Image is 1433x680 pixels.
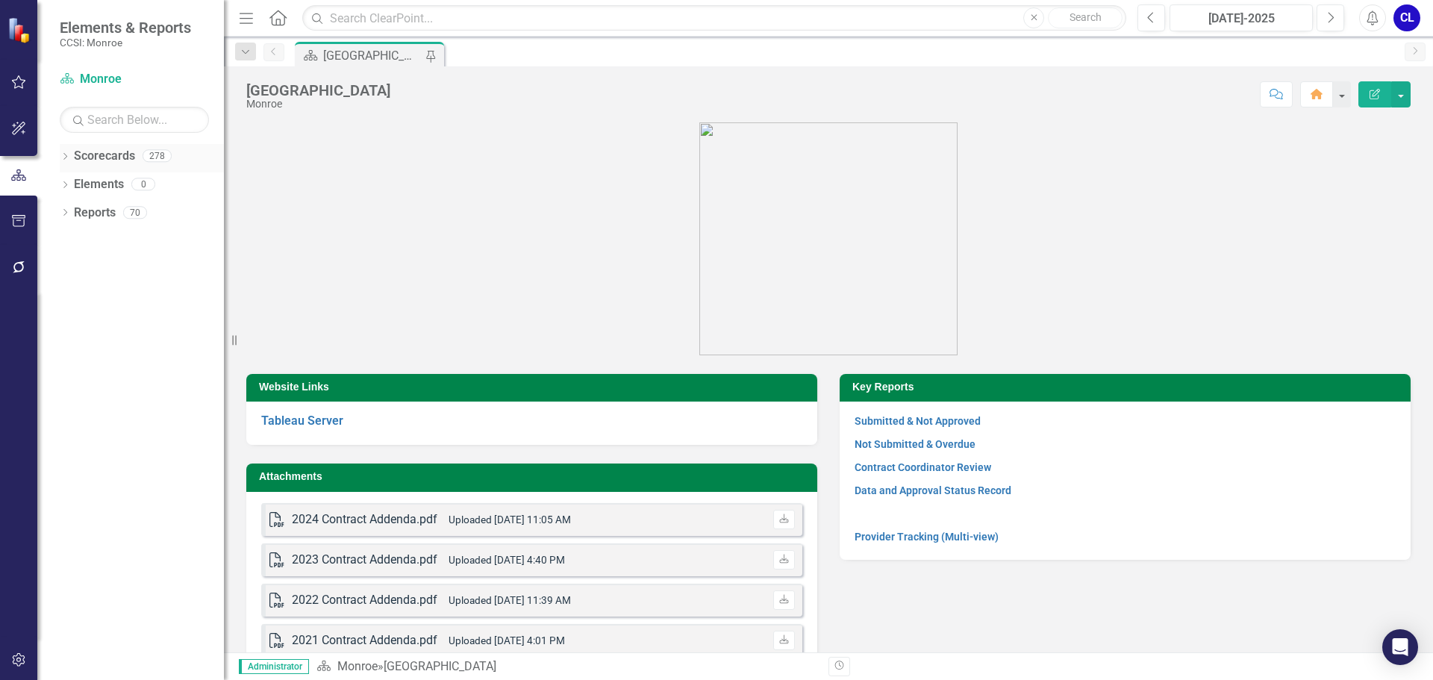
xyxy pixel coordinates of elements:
small: CCSI: Monroe [60,37,191,49]
div: 0 [131,178,155,191]
input: Search Below... [60,107,209,133]
div: [GEOGRAPHIC_DATA] [384,659,496,673]
a: Contract Coordinator Review [855,461,991,473]
div: 278 [143,150,172,163]
div: 2023 Contract Addenda.pdf [292,552,437,569]
img: OMH%20Logo_Green%202024%20Stacked.png [699,122,958,355]
div: » [316,658,817,676]
input: Search ClearPoint... [302,5,1126,31]
a: Elements [74,176,124,193]
span: Search [1070,11,1102,23]
a: Reports [74,205,116,222]
small: Uploaded [DATE] 11:05 AM [449,514,571,525]
span: Elements & Reports [60,19,191,37]
h3: Key Reports [852,381,1403,393]
a: Submitted & Not Approved [855,415,981,427]
div: 2021 Contract Addenda.pdf [292,632,437,649]
h3: Website Links [259,381,810,393]
button: [DATE]-2025 [1170,4,1313,31]
div: [GEOGRAPHIC_DATA] [323,46,422,65]
h3: Attachments [259,471,810,482]
small: Uploaded [DATE] 4:01 PM [449,634,565,646]
div: [GEOGRAPHIC_DATA] [246,82,390,99]
small: Uploaded [DATE] 11:39 AM [449,594,571,606]
a: Provider Tracking (Multi-view) [855,531,999,543]
a: Tableau Server [261,414,343,428]
a: Monroe [337,659,378,673]
button: Search [1048,7,1123,28]
small: Uploaded [DATE] 4:40 PM [449,554,565,566]
a: Monroe [60,71,209,88]
a: Not Submitted & Overdue [855,438,975,450]
div: Monroe [246,99,390,110]
a: Data and Approval Status Record [855,484,1011,496]
div: [DATE]-2025 [1175,10,1308,28]
img: ClearPoint Strategy [7,17,34,43]
span: Administrator [239,659,309,674]
div: 70 [123,206,147,219]
div: 2022 Contract Addenda.pdf [292,592,437,609]
button: CL [1393,4,1420,31]
div: 2024 Contract Addenda.pdf [292,511,437,528]
div: Open Intercom Messenger [1382,629,1418,665]
a: Scorecards [74,148,135,165]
